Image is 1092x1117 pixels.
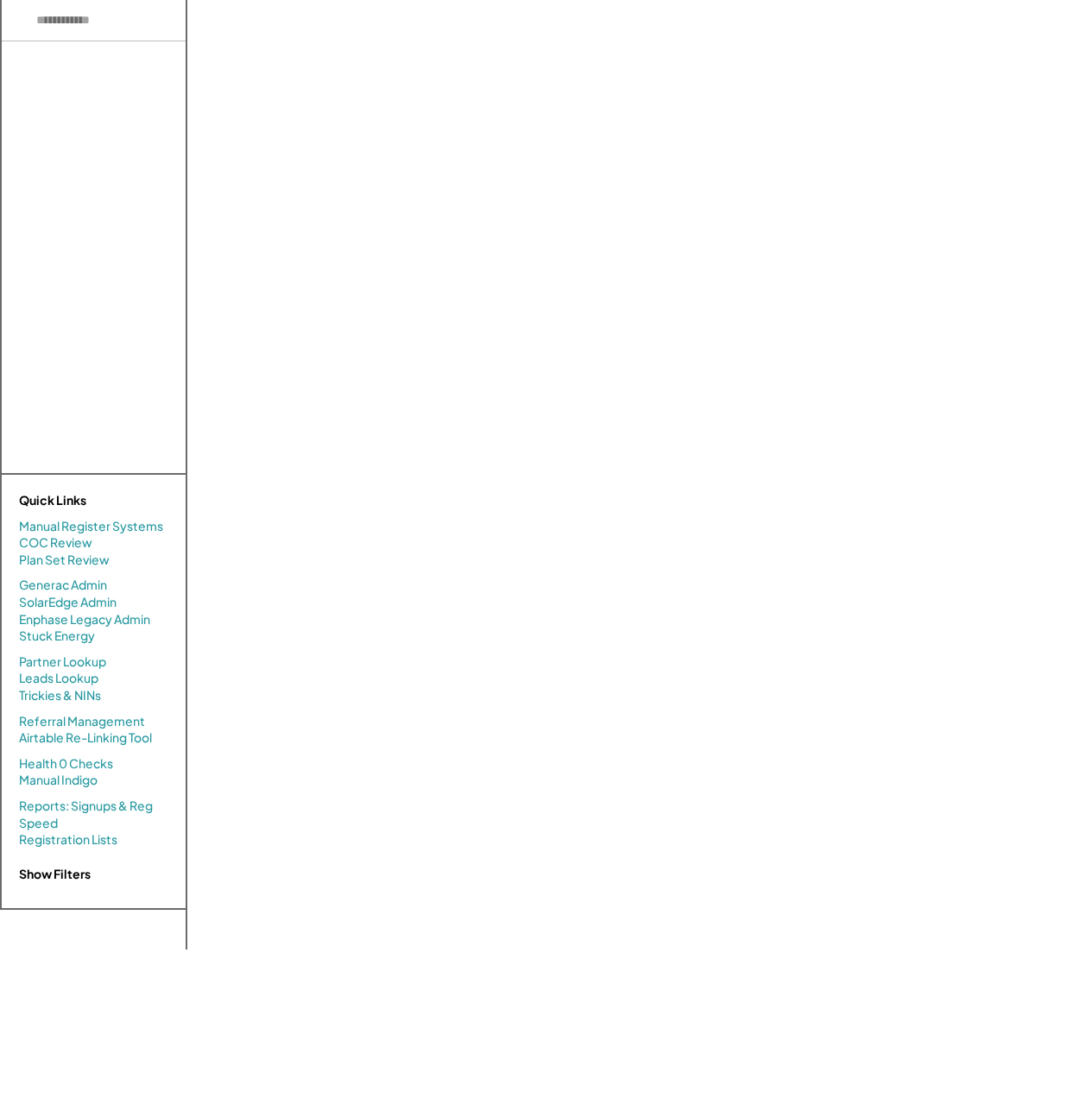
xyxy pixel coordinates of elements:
[19,518,163,535] a: Manual Register Systems
[19,755,113,773] a: Health 0 Checks
[19,798,168,831] a: Reports: Signups & Reg Speed
[19,611,150,628] a: Enphase Legacy Admin
[19,772,98,789] a: Manual Indigo
[19,552,110,569] a: Plan Set Review
[19,492,192,509] div: Quick Links
[19,713,145,730] a: Referral Management
[19,534,92,552] a: COC Review
[19,628,95,645] a: Stuck Energy
[19,729,152,747] a: Airtable Re-Linking Tool
[19,866,91,881] strong: Show Filters
[19,594,117,611] a: SolarEdge Admin
[19,831,117,849] a: Registration Lists
[19,687,101,704] a: Trickies & NINs
[19,670,98,687] a: Leads Lookup
[19,653,106,671] a: Partner Lookup
[19,577,107,594] a: Generac Admin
